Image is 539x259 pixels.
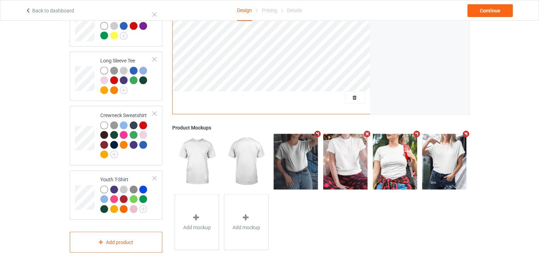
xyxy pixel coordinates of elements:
[373,134,417,189] img: regular.jpg
[100,112,153,158] div: Crewneck Sweatshirt
[313,131,322,138] i: Remove mockup
[100,176,153,213] div: Youth T-Shirt
[262,0,277,20] div: Pricing
[100,12,153,39] div: V-Neck T-Shirt
[224,134,268,189] img: regular.jpg
[175,194,219,250] div: Add mockup
[183,224,211,231] span: Add mockup
[25,8,74,13] a: Back to dashboard
[120,86,128,94] img: svg+xml;base64,PD94bWwgdmVyc2lvbj0iMS4wIiBlbmNvZGluZz0iVVRGLTgiPz4KPHN2ZyB3aWR0aD0iMjJweCIgaGVpZ2...
[287,0,302,20] div: Details
[70,106,162,165] div: Crewneck Sweatshirt
[100,57,153,94] div: Long Sleeve Tee
[175,134,219,189] img: regular.jpg
[467,4,513,17] div: Continue
[70,51,162,101] div: Long Sleeve Tee
[224,194,269,250] div: Add mockup
[232,224,260,231] span: Add mockup
[139,205,147,213] img: svg+xml;base64,PD94bWwgdmVyc2lvbj0iMS4wIiBlbmNvZGluZz0iVVRGLTgiPz4KPHN2ZyB3aWR0aD0iMjJweCIgaGVpZ2...
[363,131,371,138] i: Remove mockup
[274,134,318,189] img: regular.jpg
[422,134,466,189] img: regular.jpg
[412,131,421,138] i: Remove mockup
[70,7,162,46] div: V-Neck T-Shirt
[172,125,469,132] div: Product Mockups
[462,131,471,138] i: Remove mockup
[323,134,367,189] img: regular.jpg
[70,232,162,253] div: Add product
[120,32,128,40] img: svg+xml;base64,PD94bWwgdmVyc2lvbj0iMS4wIiBlbmNvZGluZz0iVVRGLTgiPz4KPHN2ZyB3aWR0aD0iMjJweCIgaGVpZ2...
[237,0,252,21] div: Design
[70,170,162,220] div: Youth T-Shirt
[110,150,118,158] img: svg+xml;base64,PD94bWwgdmVyc2lvbj0iMS4wIiBlbmNvZGluZz0iVVRGLTgiPz4KPHN2ZyB3aWR0aD0iMjJweCIgaGVpZ2...
[130,186,137,193] img: heather_texture.png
